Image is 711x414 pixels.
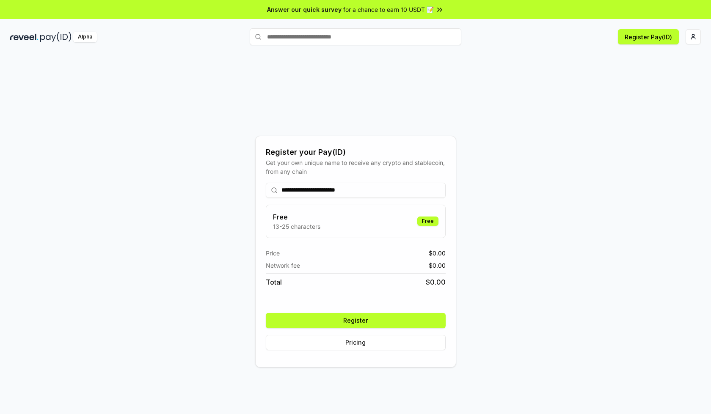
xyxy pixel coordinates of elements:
span: $ 0.00 [429,249,446,258]
div: Register your Pay(ID) [266,146,446,158]
span: Answer our quick survey [267,5,342,14]
div: Get your own unique name to receive any crypto and stablecoin, from any chain [266,158,446,176]
span: $ 0.00 [426,277,446,287]
span: for a chance to earn 10 USDT 📝 [343,5,434,14]
span: Total [266,277,282,287]
img: pay_id [40,32,72,42]
span: Price [266,249,280,258]
h3: Free [273,212,320,222]
div: Alpha [73,32,97,42]
button: Register Pay(ID) [618,29,679,44]
button: Pricing [266,335,446,350]
span: Network fee [266,261,300,270]
p: 13-25 characters [273,222,320,231]
div: Free [417,217,438,226]
img: reveel_dark [10,32,39,42]
span: $ 0.00 [429,261,446,270]
button: Register [266,313,446,328]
